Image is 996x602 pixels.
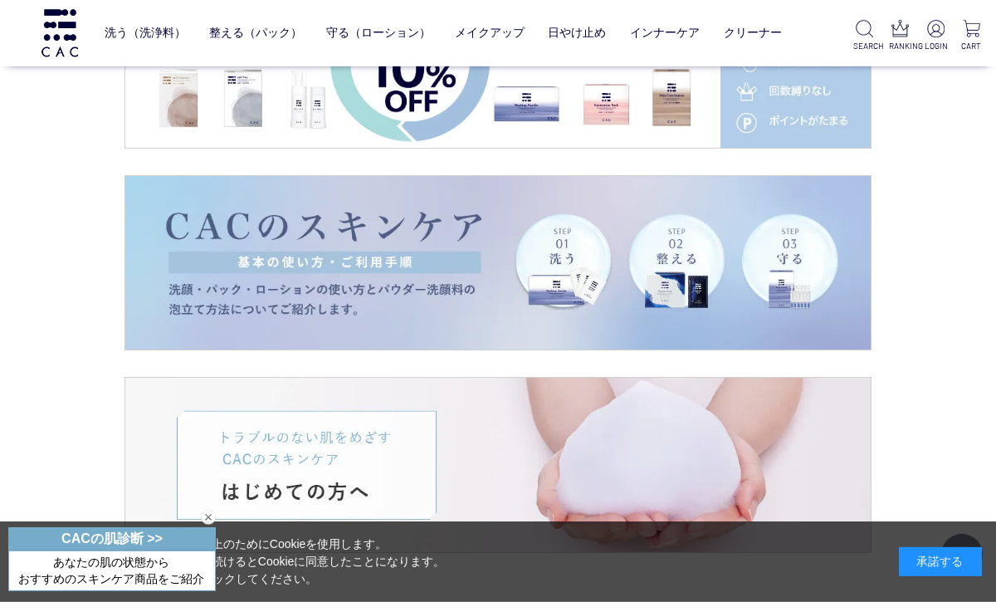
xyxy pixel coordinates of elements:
[889,40,911,52] p: RANKING
[960,20,983,52] a: CART
[630,13,700,52] a: インナーケア
[925,20,947,52] a: LOGIN
[899,547,982,576] div: 承諾する
[889,20,911,52] a: RANKING
[925,40,947,52] p: LOGIN
[125,176,871,350] a: CACの使い方CACの使い方
[548,13,606,52] a: 日やけ止め
[209,13,302,52] a: 整える（パック）
[853,20,876,52] a: SEARCH
[960,40,983,52] p: CART
[105,13,186,52] a: 洗う（洗浄料）
[853,40,876,52] p: SEARCH
[455,13,525,52] a: メイクアップ
[14,536,446,588] div: 当サイトでは、お客様へのサービス向上のためにCookieを使用します。 「承諾する」をクリックするか閲覧を続けるとCookieに同意したことになります。 詳細はこちらの をクリックしてください。
[39,9,81,56] img: logo
[125,378,871,552] img: はじめての方へ
[125,176,871,350] img: CACの使い方
[724,13,782,52] a: クリーナー
[326,13,431,52] a: 守る（ローション）
[125,378,871,552] a: はじめての方へはじめての方へ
